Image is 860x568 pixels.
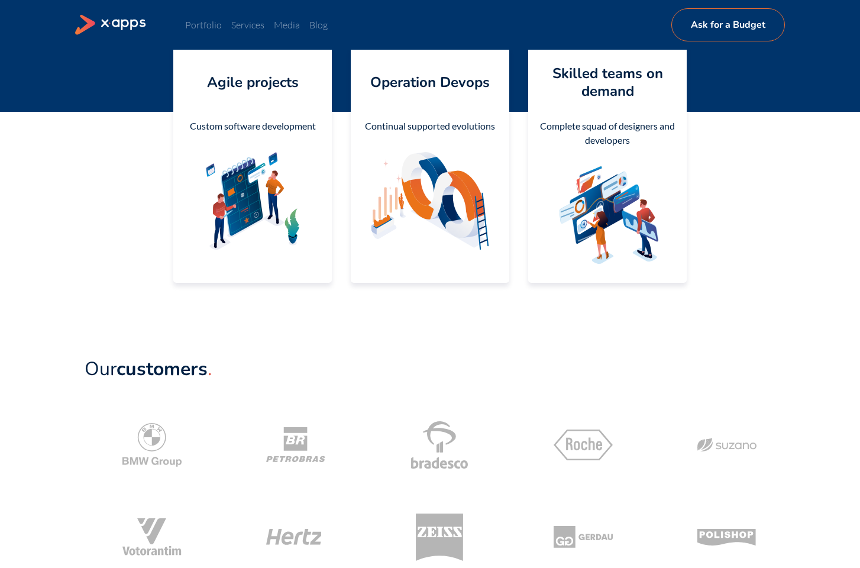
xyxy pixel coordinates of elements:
[671,8,785,41] a: Ask for a Budget
[85,359,212,385] a: Ourcustomers
[85,356,208,382] span: Our
[185,19,222,31] a: Portfolio
[360,119,500,133] div: Continual supported evolutions
[538,119,677,147] div: Complete squad of designers and developers
[117,356,208,382] strong: customers
[538,64,677,100] h4: Skilled teams on demand
[183,119,322,133] div: Custom software development
[207,73,299,91] h4: Agile projects
[370,73,490,91] h4: Operation Devops
[309,19,328,31] a: Blog
[274,19,300,31] a: Media
[231,19,264,31] a: Services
